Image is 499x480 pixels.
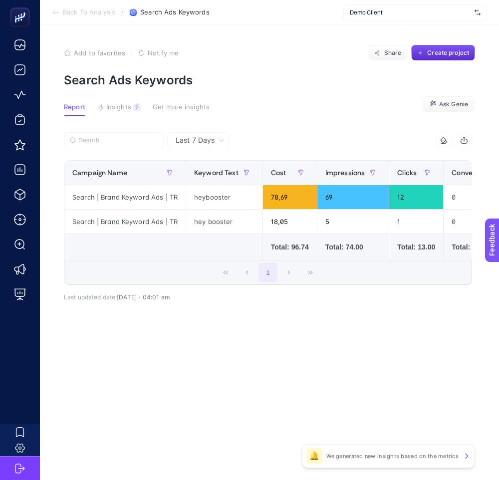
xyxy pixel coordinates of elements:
[317,185,389,209] div: 69
[6,3,38,11] span: Feedback
[186,210,262,234] div: hey booster
[79,137,158,144] input: Search
[140,8,209,16] span: Search Ads Keywords
[263,210,317,234] div: 18,05
[317,210,389,234] div: 5
[64,185,186,209] div: Search | Brand Keyword Ads | TR
[271,169,286,177] span: Cost
[64,293,117,301] span: Last updated date:
[439,100,468,108] span: Ask Genie
[423,96,475,112] button: Ask Genie
[475,7,481,17] img: svg%3e
[194,169,239,177] span: Keyword Text
[389,210,443,234] div: 1
[64,73,475,87] p: Search Ads Keywords
[397,169,417,177] span: Clicks
[368,45,407,61] button: Share
[176,135,215,145] span: Last 7 Days
[72,169,127,177] span: Campaign Name
[153,103,210,111] span: Get more insights
[121,8,124,16] span: /
[427,49,469,57] span: Create project
[397,242,435,252] div: Total: 13.00
[258,263,277,282] button: 1
[452,169,492,177] span: Conversions
[350,8,471,16] span: Demo Client
[64,49,125,57] button: Add to favorites
[186,185,262,209] div: heybooster
[325,169,365,177] span: Impressions
[271,242,309,252] div: Total: 96.74
[325,242,381,252] div: Total: 74.00
[64,103,85,111] span: Report
[148,49,179,57] span: Notify me
[411,45,475,61] button: Create project
[74,49,125,57] span: Add to favorites
[138,49,179,57] button: Notify me
[263,185,317,209] div: 78,69
[106,103,131,111] span: Insights
[384,49,402,57] span: Share
[133,103,141,111] div: 7
[389,185,443,209] div: 12
[64,148,472,301] div: Last 7 Days
[117,293,170,301] span: [DATE]・04:01 am
[64,210,186,234] div: Search | Brand Keyword Ads | TR
[63,8,115,16] span: Back To Analysis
